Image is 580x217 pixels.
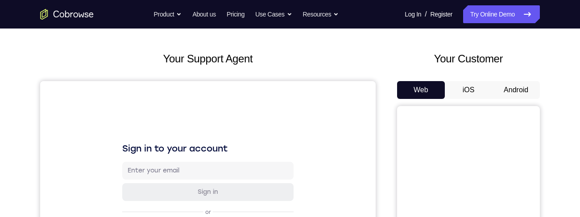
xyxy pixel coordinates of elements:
[82,184,253,202] button: Sign in with Intercom
[154,5,182,23] button: Product
[463,5,540,23] a: Try Online Demo
[192,5,215,23] a: About us
[227,5,244,23] a: Pricing
[145,146,205,155] div: Sign in with Google
[255,5,292,23] button: Use Cases
[397,51,540,67] h2: Your Customer
[87,85,248,94] input: Enter your email
[40,9,94,20] a: Go to the home page
[141,188,209,197] div: Sign in with Intercom
[82,61,253,74] h1: Sign in to your account
[82,102,253,120] button: Sign in
[425,9,427,20] span: /
[445,81,493,99] button: iOS
[40,51,376,67] h2: Your Support Agent
[82,163,253,180] button: Sign in with GitHub
[431,5,452,23] a: Register
[405,5,421,23] a: Log In
[492,81,540,99] button: Android
[397,81,445,99] button: Web
[163,127,173,135] p: or
[82,141,253,159] button: Sign in with Google
[303,5,339,23] button: Resources
[145,167,205,176] div: Sign in with GitHub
